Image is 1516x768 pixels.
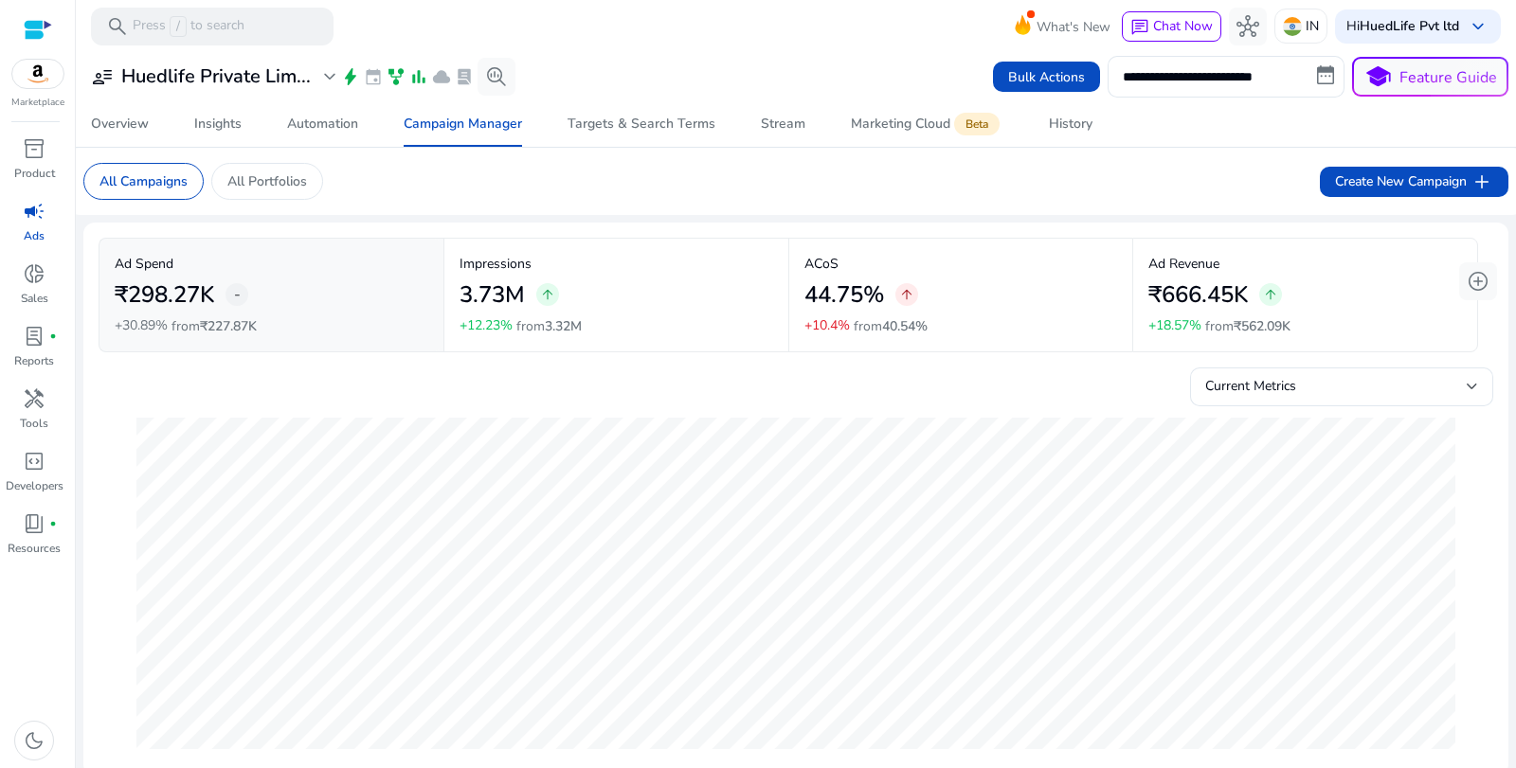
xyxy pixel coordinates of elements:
[1153,17,1213,35] span: Chat Now
[23,200,45,223] span: campaign
[14,352,54,369] p: Reports
[23,729,45,752] span: dark_mode
[1364,63,1392,91] span: school
[516,316,582,336] p: from
[387,67,406,86] span: family_history
[341,67,360,86] span: bolt
[1320,167,1508,197] button: Create New Campaignadd
[227,171,307,191] p: All Portfolios
[485,65,508,88] span: search_insights
[1471,170,1493,193] span: add
[993,62,1100,92] button: Bulk Actions
[8,540,61,557] p: Resources
[21,290,48,307] p: Sales
[11,96,64,110] p: Marketplace
[1467,270,1489,293] span: add_circle
[1234,317,1290,335] span: ₹562.09K
[1205,377,1296,395] span: Current Metrics
[1008,67,1085,87] span: Bulk Actions
[115,281,214,309] h2: ₹298.27K
[49,520,57,527] span: fiber_manual_record
[1263,287,1278,302] span: arrow_upward
[287,117,358,131] div: Automation
[409,67,428,86] span: bar_chart
[1148,254,1462,274] p: Ad Revenue
[404,117,522,131] div: Campaign Manager
[170,16,187,37] span: /
[23,450,45,473] span: code_blocks
[460,319,513,332] p: +12.23%
[1360,17,1459,35] b: HuedLife Pvt ltd
[364,67,383,86] span: event
[6,477,63,494] p: Developers
[194,117,242,131] div: Insights
[115,254,428,274] p: Ad Spend
[1148,319,1201,332] p: +18.57%
[568,117,715,131] div: Targets & Search Terms
[432,67,451,86] span: cloud
[1283,17,1302,36] img: in.svg
[1459,262,1497,300] button: add_circle
[1122,11,1221,42] button: chatChat Now
[455,67,474,86] span: lab_profile
[460,281,525,309] h2: 3.73M
[804,319,850,332] p: +10.4%
[1352,57,1508,97] button: schoolFeature Guide
[23,262,45,285] span: donut_small
[23,512,45,535] span: book_4
[12,60,63,88] img: amazon.svg
[23,325,45,348] span: lab_profile
[851,116,1003,132] div: Marketing Cloud
[20,415,48,432] p: Tools
[804,254,1118,274] p: ACoS
[24,227,45,244] p: Ads
[1037,10,1110,44] span: What's New
[1236,15,1259,38] span: hub
[1467,15,1489,38] span: keyboard_arrow_down
[1130,18,1149,37] span: chat
[23,137,45,160] span: inventory_2
[478,58,515,96] button: search_insights
[200,317,257,335] span: ₹227.87K
[1229,8,1267,45] button: hub
[23,387,45,410] span: handyman
[99,171,188,191] p: All Campaigns
[1148,281,1248,309] h2: ₹666.45K
[14,165,55,182] p: Product
[1306,9,1319,43] p: IN
[1049,117,1092,131] div: History
[1399,66,1497,89] p: Feature Guide
[318,65,341,88] span: expand_more
[1335,170,1493,193] span: Create New Campaign
[460,254,773,274] p: Impressions
[804,281,884,309] h2: 44.75%
[899,287,914,302] span: arrow_upward
[761,117,805,131] div: Stream
[1205,316,1290,336] p: from
[1346,20,1459,33] p: Hi
[121,65,311,88] h3: Huedlife Private Lim...
[234,283,241,306] span: -
[954,113,1000,135] span: Beta
[91,65,114,88] span: user_attributes
[133,16,244,37] p: Press to search
[540,287,555,302] span: arrow_upward
[854,316,928,336] p: from
[171,316,257,336] p: from
[545,317,582,335] span: 3.32M
[91,117,149,131] div: Overview
[49,332,57,340] span: fiber_manual_record
[882,317,928,335] span: 40.54%
[115,319,168,332] p: +30.89%
[106,15,129,38] span: search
